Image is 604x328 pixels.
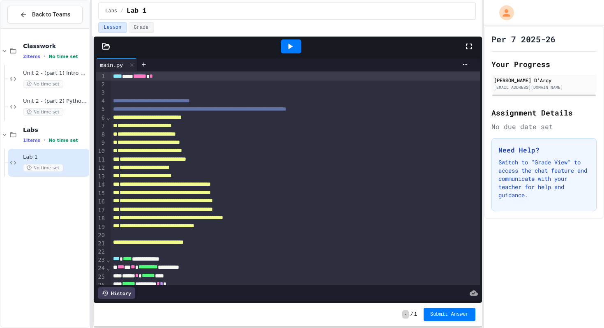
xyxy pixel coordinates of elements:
[96,231,106,240] div: 20
[96,240,106,248] div: 21
[96,206,106,215] div: 17
[96,189,106,198] div: 15
[96,72,106,81] div: 1
[129,22,154,33] button: Grade
[96,114,106,122] div: 6
[23,54,40,59] span: 2 items
[96,215,106,223] div: 18
[96,164,106,172] div: 12
[96,60,127,69] div: main.py
[96,181,106,189] div: 14
[96,281,106,289] div: 26
[494,76,594,84] div: [PERSON_NAME] D'Arcy
[491,107,597,118] h2: Assignment Details
[44,137,45,143] span: •
[23,98,88,105] span: Unit 2 - (part 2) Python Practice
[48,138,78,143] span: No time set
[96,156,106,164] div: 11
[414,311,417,318] span: 1
[96,273,106,281] div: 25
[402,310,408,319] span: -
[491,33,556,45] h1: Per 7 2025-26
[410,311,413,318] span: /
[96,147,106,155] div: 10
[48,54,78,59] span: No time set
[96,122,106,130] div: 7
[424,308,475,321] button: Submit Answer
[120,8,123,14] span: /
[96,131,106,139] div: 8
[430,311,469,318] span: Submit Answer
[32,10,70,19] span: Back to Teams
[23,42,88,50] span: Classwork
[96,89,106,97] div: 3
[44,53,45,60] span: •
[96,139,106,147] div: 9
[491,122,597,132] div: No due date set
[23,164,63,172] span: No time set
[498,145,590,155] h3: Need Help?
[96,105,106,113] div: 5
[98,287,135,299] div: History
[96,264,106,273] div: 24
[98,22,127,33] button: Lesson
[7,6,83,23] button: Back to Teams
[96,248,106,256] div: 22
[23,70,88,77] span: Unit 2 - (part 1) Intro to Python
[106,114,110,121] span: Fold line
[106,256,110,263] span: Fold line
[491,3,516,22] div: My Account
[96,173,106,181] div: 13
[96,198,106,206] div: 16
[96,58,137,71] div: main.py
[105,8,117,14] span: Labs
[106,265,110,271] span: Fold line
[23,154,88,161] span: Lab 1
[23,108,63,116] span: No time set
[491,58,597,70] h2: Your Progress
[96,256,106,264] div: 23
[23,80,63,88] span: No time set
[127,6,146,16] span: Lab 1
[96,81,106,89] div: 2
[494,84,594,90] div: [EMAIL_ADDRESS][DOMAIN_NAME]
[498,158,590,199] p: Switch to "Grade View" to access the chat feature and communicate with your teacher for help and ...
[23,126,88,134] span: Labs
[96,97,106,105] div: 4
[96,223,106,231] div: 19
[23,138,40,143] span: 1 items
